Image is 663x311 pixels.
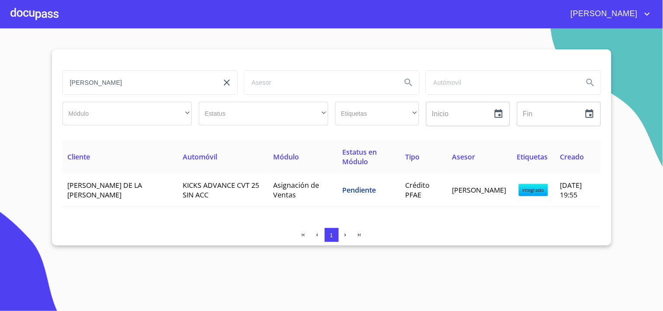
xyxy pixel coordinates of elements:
[564,7,653,21] button: account of current user
[398,72,419,93] button: Search
[68,180,142,200] span: [PERSON_NAME] DE LA [PERSON_NAME]
[343,185,376,195] span: Pendiente
[406,180,430,200] span: Crédito PFAE
[519,184,548,196] span: integrado
[517,152,548,162] span: Etiquetas
[68,152,90,162] span: Cliente
[335,102,419,125] div: ​
[183,180,259,200] span: KICKS ADVANCE CVT 25 SIN ACC
[62,102,192,125] div: ​
[564,7,642,21] span: [PERSON_NAME]
[199,102,328,125] div: ​
[63,71,213,94] input: search
[580,72,601,93] button: Search
[325,228,339,242] button: 1
[406,152,420,162] span: Tipo
[452,185,507,195] span: [PERSON_NAME]
[452,152,476,162] span: Asesor
[343,147,377,166] span: Estatus en Módulo
[244,71,395,94] input: search
[274,180,319,200] span: Asignación de Ventas
[426,71,576,94] input: search
[274,152,299,162] span: Módulo
[560,152,584,162] span: Creado
[560,180,582,200] span: [DATE] 19:55
[183,152,217,162] span: Automóvil
[216,72,237,93] button: clear input
[330,232,333,238] span: 1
